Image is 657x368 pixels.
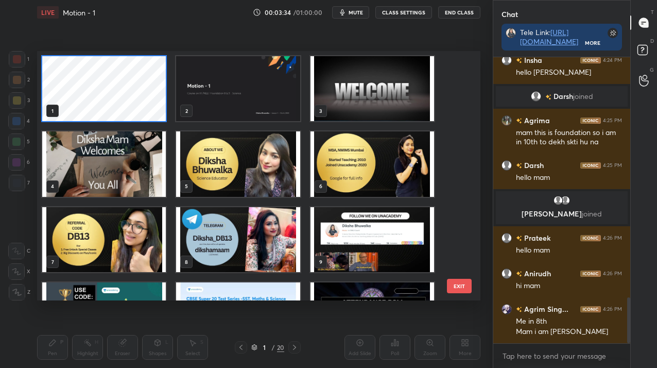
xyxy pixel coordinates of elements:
div: Me in 8th [516,316,622,327]
img: 16892153943U7884.pdf [310,282,434,347]
img: 16892153943U7884.pdf [42,207,166,272]
div: C [8,243,30,259]
img: 16892153943U7884.pdf [176,207,300,272]
div: Tele Link: [520,28,585,46]
img: 16892153943U7884.pdf [42,131,166,196]
h6: Agrim Sing... [522,304,568,314]
img: default.png [502,55,512,65]
p: [PERSON_NAME] [502,210,621,218]
img: no-rating-badge.077c3623.svg [516,271,522,277]
img: default.png [531,91,541,102]
div: X [8,263,30,280]
img: default.png [560,195,570,206]
div: 4:25 PM [603,162,622,169]
div: 1 [260,344,270,350]
img: 3af0f8d24eb342dabe110c05b27694c7.jpg [506,28,516,38]
div: Mam i am [PERSON_NAME] [516,327,622,337]
div: 4:26 PM [603,235,622,241]
img: no-rating-badge.077c3623.svg [516,307,522,312]
div: 4:26 PM [603,306,622,312]
div: hello mam [516,245,622,256]
p: G [650,66,654,74]
img: default.png [553,195,563,206]
span: mute [349,9,363,16]
div: grid [37,51,462,300]
img: 16892153943U7884.pdf [310,131,434,196]
div: 3 [9,92,30,109]
div: mam this is foundation so i am in 10th to dekh skti hu na [516,128,622,147]
h6: Agrima [522,115,550,126]
h6: Anirudh [522,268,551,279]
img: no-rating-badge.077c3623.svg [516,118,522,124]
img: 16892153943U7884.pdf [310,56,434,121]
img: 6cfc7c23059f4cf3800add69c74d7bd1.jpg [502,115,512,126]
img: c9103e0e-a29f-11f0-8bdb-96323afeb2ee.jpg [176,56,300,121]
div: hi mam [516,281,622,291]
img: iconic-dark.1390631f.png [580,271,601,277]
img: 16892153943U7884.pdf [310,207,434,272]
div: 6 [8,154,30,171]
img: no-rating-badge.077c3623.svg [545,94,551,100]
img: iconic-dark.1390631f.png [580,306,601,312]
img: default.png [502,233,512,243]
div: 4:25 PM [603,118,622,124]
div: 4:26 PM [603,271,622,277]
div: 5 [8,133,30,150]
img: default.png [502,269,512,279]
img: iconic-dark.1390631f.png [580,162,601,169]
div: 2 [9,72,30,88]
img: iconic-dark.1390631f.png [580,235,601,241]
span: joined [573,92,593,101]
img: 16892153943U7884.pdf [42,282,166,347]
div: LIVE [37,6,59,19]
div: / [272,344,275,350]
a: [URL][DOMAIN_NAME] [520,27,578,46]
div: Z [9,284,30,300]
div: hello mam [516,173,622,183]
p: D [650,37,654,45]
img: no-rating-badge.077c3623.svg [516,163,522,169]
span: joined [582,209,602,219]
h6: Darsh [522,160,544,171]
button: End Class [438,6,480,19]
h6: Insha [522,55,542,65]
img: c3f7049008284f09a00e3bb1cfbf62e5.jpg [502,304,512,314]
img: iconic-dark.1390631f.png [580,118,601,124]
div: 1 [9,51,29,68]
p: T [651,8,654,16]
div: 4:24 PM [603,57,622,63]
img: 16892153943U7884.pdf [176,282,300,347]
button: EXIT [447,279,472,293]
h4: Motion - 1 [63,8,95,18]
img: no-rating-badge.077c3623.svg [516,236,522,241]
div: 7 [9,175,30,191]
img: iconic-dark.1390631f.png [580,57,601,63]
img: default.png [502,160,512,171]
img: no-rating-badge.077c3623.svg [516,58,522,63]
span: Darsh [554,92,573,101]
div: 4 [8,113,30,129]
p: Chat [493,1,526,28]
div: More [585,39,600,46]
div: 20 [277,343,284,352]
button: CLASS SETTINGS [375,6,432,19]
h6: Prateek [522,232,550,243]
button: mute [332,6,369,19]
div: grid [493,57,630,343]
img: 16892153943U7884.pdf [176,131,300,196]
div: hello [PERSON_NAME] [516,68,622,78]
